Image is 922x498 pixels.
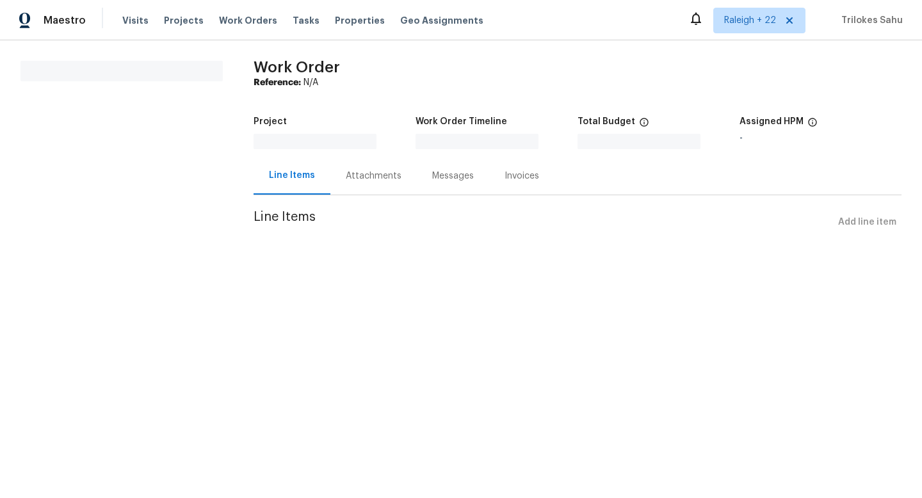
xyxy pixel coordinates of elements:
[254,60,340,75] span: Work Order
[346,170,401,182] div: Attachments
[836,14,903,27] span: Trilokes Sahu
[293,16,319,25] span: Tasks
[639,117,649,134] span: The total cost of line items that have been proposed by Opendoor. This sum includes line items th...
[219,14,277,27] span: Work Orders
[505,170,539,182] div: Invoices
[254,117,287,126] h5: Project
[254,211,833,234] span: Line Items
[335,14,385,27] span: Properties
[44,14,86,27] span: Maestro
[269,169,315,182] div: Line Items
[400,14,483,27] span: Geo Assignments
[740,134,902,143] div: -
[122,14,149,27] span: Visits
[254,76,902,89] div: N/A
[164,14,204,27] span: Projects
[254,78,301,87] b: Reference:
[432,170,474,182] div: Messages
[740,117,804,126] h5: Assigned HPM
[724,14,776,27] span: Raleigh + 22
[416,117,507,126] h5: Work Order Timeline
[578,117,635,126] h5: Total Budget
[807,117,818,134] span: The hpm assigned to this work order.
